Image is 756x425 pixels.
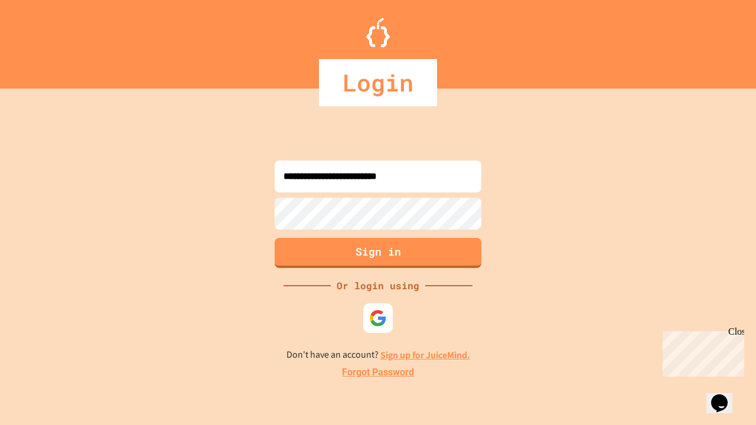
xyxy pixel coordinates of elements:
img: Logo.svg [366,18,390,47]
a: Sign up for JuiceMind. [380,349,470,361]
iframe: chat widget [706,378,744,413]
div: Login [319,59,437,106]
div: Chat with us now!Close [5,5,82,75]
div: Or login using [331,279,425,293]
a: Forgot Password [342,365,414,380]
iframe: chat widget [658,326,744,377]
p: Don't have an account? [286,348,470,362]
img: google-icon.svg [369,309,387,327]
button: Sign in [275,238,481,268]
